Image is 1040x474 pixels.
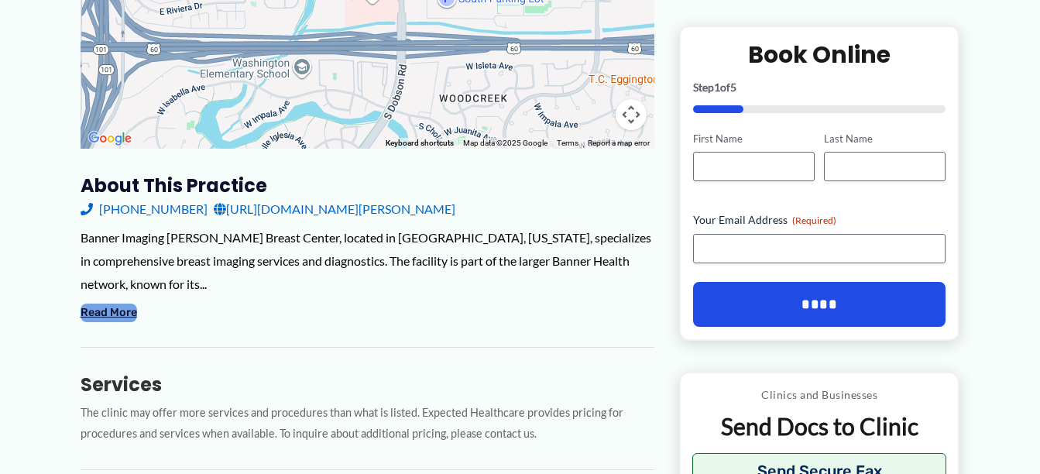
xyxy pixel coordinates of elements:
[730,80,736,93] span: 5
[693,39,946,69] h2: Book Online
[693,212,946,228] label: Your Email Address
[386,138,454,149] button: Keyboard shortcuts
[463,139,547,147] span: Map data ©2025 Google
[81,403,654,445] p: The clinic may offer more services and procedures than what is listed. Expected Healthcare provid...
[692,385,947,405] p: Clinics and Businesses
[81,197,208,221] a: [PHONE_NUMBER]
[792,215,836,226] span: (Required)
[692,411,947,441] p: Send Docs to Clinic
[616,99,647,130] button: Map camera controls
[84,129,136,149] a: Open this area in Google Maps (opens a new window)
[693,131,815,146] label: First Name
[81,173,654,197] h3: About this practice
[81,304,137,322] button: Read More
[84,129,136,149] img: Google
[81,226,654,295] div: Banner Imaging [PERSON_NAME] Breast Center, located in [GEOGRAPHIC_DATA], [US_STATE], specializes...
[824,131,946,146] label: Last Name
[714,80,720,93] span: 1
[557,139,578,147] a: Terms
[693,81,946,92] p: Step of
[588,139,650,147] a: Report a map error
[214,197,455,221] a: [URL][DOMAIN_NAME][PERSON_NAME]
[81,373,654,397] h3: Services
